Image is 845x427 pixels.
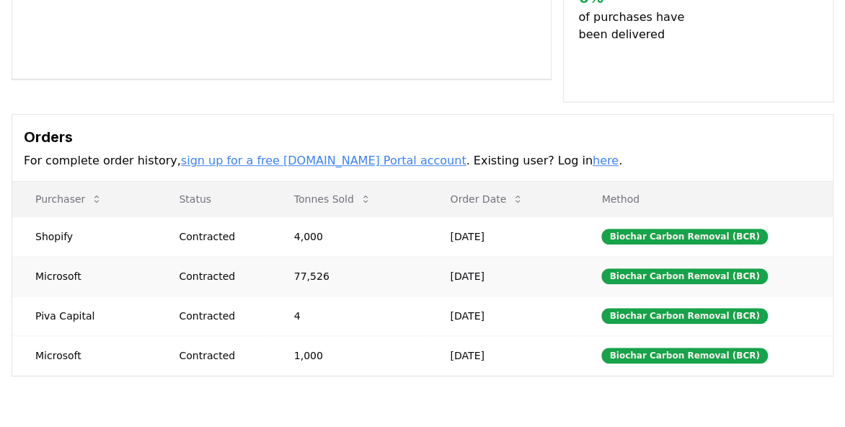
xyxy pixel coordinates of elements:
td: Piva Capital [12,296,156,335]
a: here [593,154,619,167]
p: Method [590,192,821,206]
div: Biochar Carbon Removal (BCR) [601,268,767,284]
div: Contracted [179,309,259,323]
h3: Orders [24,126,821,148]
td: [DATE] [427,335,578,375]
td: Microsoft [12,256,156,296]
p: Status [167,192,259,206]
p: For complete order history, . Existing user? Log in . [24,152,821,170]
button: Order Date [438,185,535,213]
td: 4 [271,296,428,335]
td: [DATE] [427,216,578,256]
td: [DATE] [427,256,578,296]
td: 1,000 [271,335,428,375]
button: Tonnes Sold [283,185,383,213]
div: Contracted [179,269,259,283]
td: 77,526 [271,256,428,296]
div: Biochar Carbon Removal (BCR) [601,348,767,364]
div: Biochar Carbon Removal (BCR) [601,308,767,324]
td: Microsoft [12,335,156,375]
div: Contracted [179,348,259,363]
div: Biochar Carbon Removal (BCR) [601,229,767,245]
td: Shopify [12,216,156,256]
td: [DATE] [427,296,578,335]
td: 4,000 [271,216,428,256]
button: Purchaser [24,185,114,213]
a: sign up for a free [DOMAIN_NAME] Portal account [181,154,466,167]
p: of purchases have been delivered [578,9,686,43]
div: Contracted [179,229,259,244]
